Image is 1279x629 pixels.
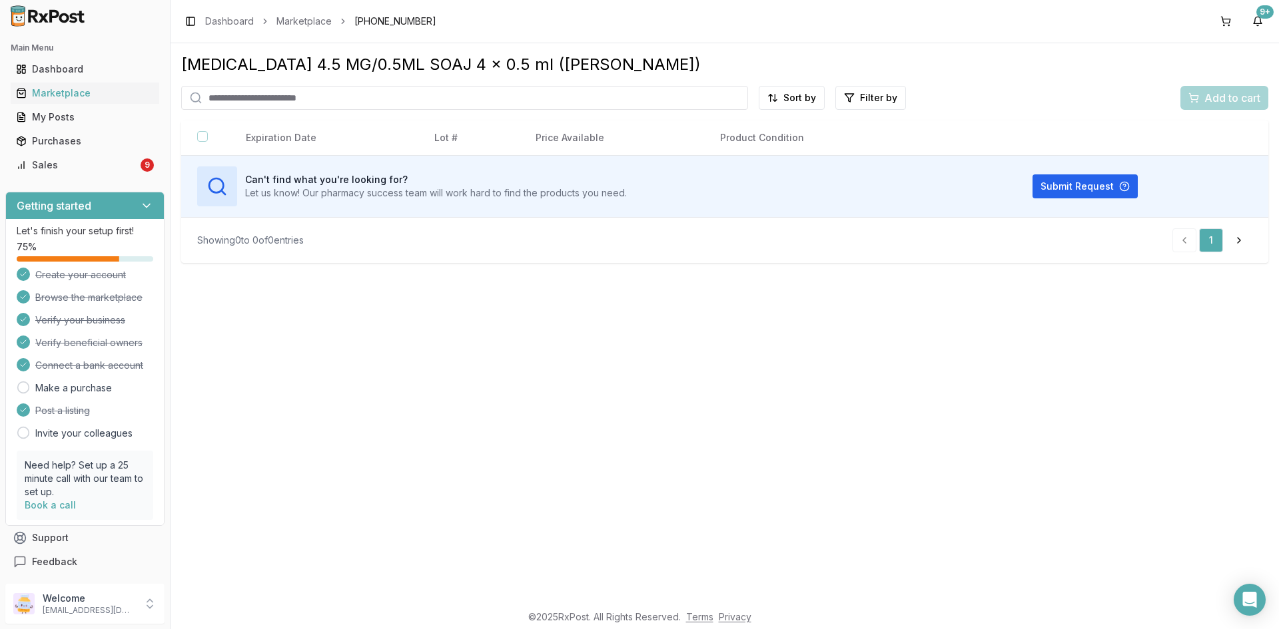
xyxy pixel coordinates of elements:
span: 75 % [17,240,37,254]
th: Lot # [418,120,520,156]
p: Let us know! Our pharmacy success team will work hard to find the products you need. [245,186,627,200]
button: 9+ [1247,11,1268,32]
a: Privacy [719,611,751,622]
button: Submit Request [1033,174,1138,198]
h3: Getting started [17,198,91,214]
span: Verify your business [35,314,125,327]
div: Purchases [16,134,154,148]
a: Marketplace [11,81,159,105]
span: Post a listing [35,404,90,417]
a: Terms [686,611,713,622]
span: Sort by [783,91,816,105]
div: My Posts [16,110,154,124]
h2: Main Menu [11,43,159,53]
h3: Can't find what you're looking for? [245,173,627,186]
a: Go to next page [1226,228,1252,252]
button: My Posts [5,106,165,128]
button: Filter by [835,86,906,110]
a: Sales9 [11,153,159,177]
div: Dashboard [16,63,154,76]
a: Make a purchase [35,381,112,395]
div: Open Intercom Messenger [1234,584,1266,616]
div: Sales [16,158,138,172]
p: Let's finish your setup first! [17,224,153,238]
a: Invite your colleagues [35,427,133,440]
button: Sort by [759,86,825,110]
div: 9 [141,158,154,172]
p: Need help? Set up a 25 minute call with our team to set up. [25,459,145,499]
div: 9+ [1256,5,1274,19]
a: 1 [1199,228,1223,252]
div: Showing 0 to 0 of 0 entries [197,234,304,247]
button: Feedback [5,550,165,574]
th: Price Available [520,120,704,156]
a: Dashboard [11,57,159,81]
th: Product Condition [704,120,917,156]
span: Verify beneficial owners [35,336,143,349]
button: Purchases [5,130,165,152]
a: Purchases [11,129,159,153]
span: Filter by [860,91,897,105]
p: [EMAIL_ADDRESS][DOMAIN_NAME] [43,605,135,616]
button: Support [5,526,165,550]
div: [MEDICAL_DATA] 4.5 MG/0.5ML SOAJ 4 x 0.5 ml ([PERSON_NAME]) [181,54,1268,75]
img: RxPost Logo [5,5,91,27]
p: Welcome [43,592,135,605]
a: Marketplace [276,15,332,28]
span: [PHONE_NUMBER] [354,15,436,28]
div: Marketplace [16,87,154,100]
nav: pagination [1172,228,1252,252]
button: Dashboard [5,59,165,80]
span: Browse the marketplace [35,291,143,304]
a: Dashboard [205,15,254,28]
nav: breadcrumb [205,15,436,28]
a: My Posts [11,105,159,129]
span: Connect a bank account [35,359,143,372]
span: Feedback [32,555,77,568]
span: Create your account [35,268,126,282]
button: Sales9 [5,154,165,176]
img: User avatar [13,593,35,614]
a: Book a call [25,499,76,511]
th: Expiration Date [230,120,418,156]
button: Marketplace [5,83,165,104]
